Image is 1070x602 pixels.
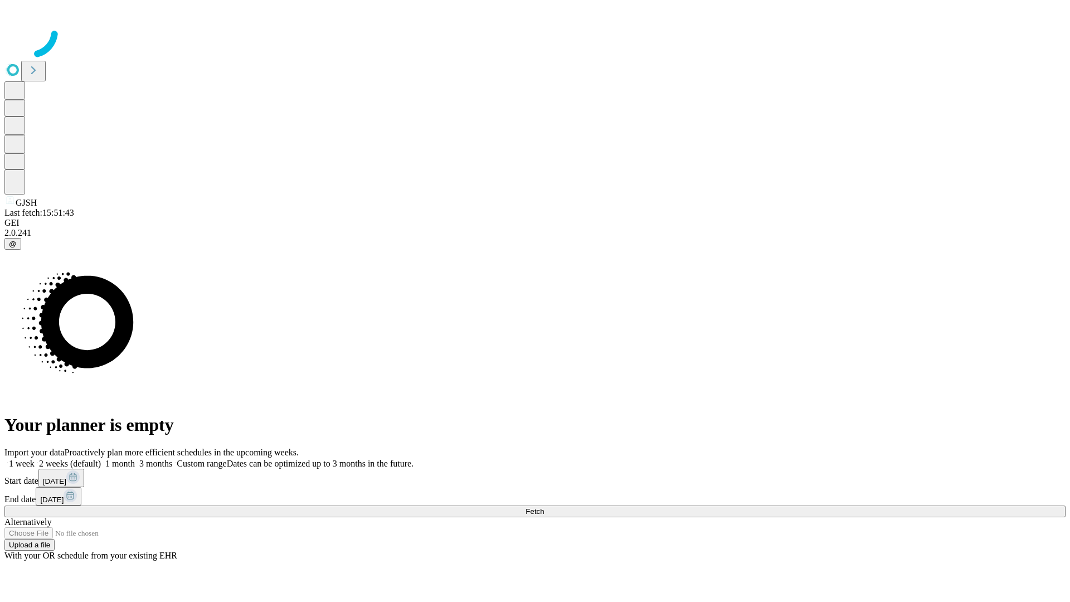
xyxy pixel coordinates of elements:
[4,228,1066,238] div: 2.0.241
[227,459,414,468] span: Dates can be optimized up to 3 months in the future.
[40,496,64,504] span: [DATE]
[4,415,1066,435] h1: Your planner is empty
[4,448,65,457] span: Import your data
[4,208,74,217] span: Last fetch: 15:51:43
[177,459,226,468] span: Custom range
[43,477,66,486] span: [DATE]
[4,487,1066,506] div: End date
[9,459,35,468] span: 1 week
[36,487,81,506] button: [DATE]
[4,517,51,527] span: Alternatively
[16,198,37,207] span: GJSH
[9,240,17,248] span: @
[105,459,135,468] span: 1 month
[4,238,21,250] button: @
[39,459,101,468] span: 2 weeks (default)
[526,507,544,516] span: Fetch
[4,506,1066,517] button: Fetch
[65,448,299,457] span: Proactively plan more efficient schedules in the upcoming weeks.
[4,218,1066,228] div: GEI
[4,539,55,551] button: Upload a file
[4,551,177,560] span: With your OR schedule from your existing EHR
[139,459,172,468] span: 3 months
[4,469,1066,487] div: Start date
[38,469,84,487] button: [DATE]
